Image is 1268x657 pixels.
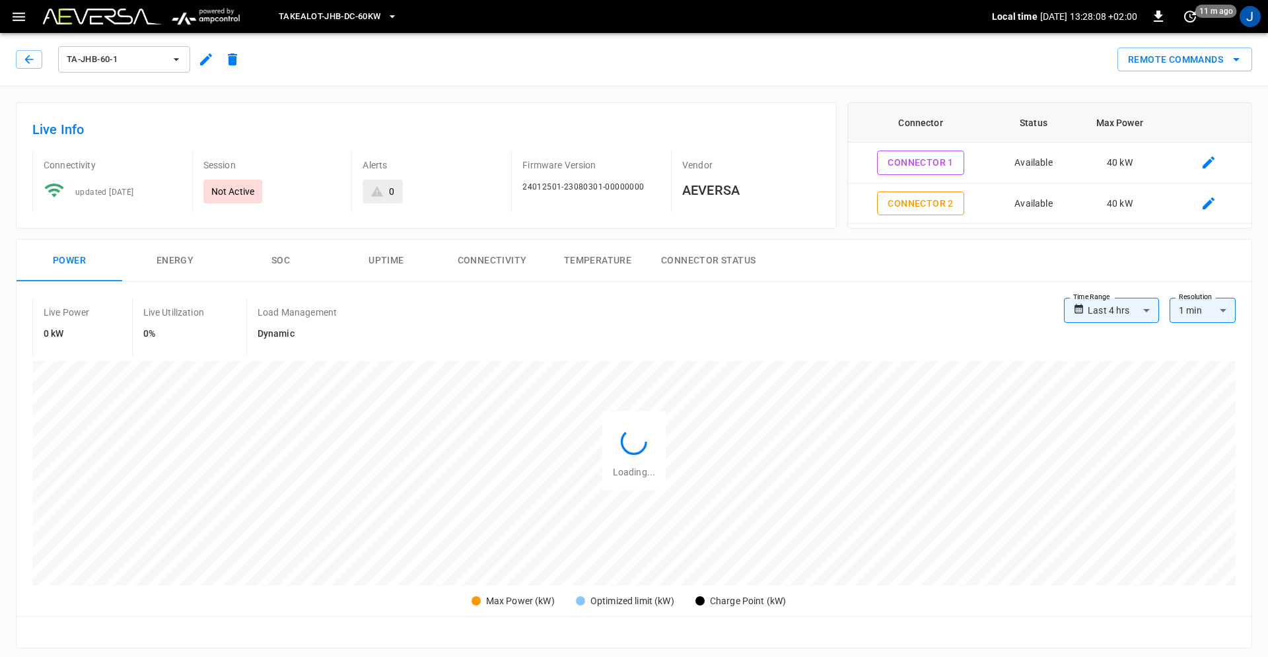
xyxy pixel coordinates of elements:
p: Session [203,158,341,172]
th: Connector [848,103,994,143]
p: [DATE] 13:28:08 +02:00 [1040,10,1137,23]
td: 40 kW [1073,143,1166,184]
p: Live Power [44,306,90,319]
button: Temperature [545,240,651,282]
th: Max Power [1073,103,1166,143]
p: Alerts [363,158,501,172]
button: TAKEALOT-JHB-DC-60kW [273,4,403,30]
table: connector table [848,103,1251,224]
div: 1 min [1170,298,1236,323]
div: Max Power (kW) [486,594,555,608]
p: Connectivity [44,158,182,172]
button: Connector 2 [877,191,964,216]
th: Status [994,103,1074,143]
p: Live Utilization [143,306,204,319]
p: Local time [992,10,1038,23]
button: Power [17,240,122,282]
div: Charge Point (kW) [710,594,787,608]
span: TAKEALOT-JHB-DC-60kW [279,9,380,24]
p: Firmware Version [522,158,660,172]
button: SOC [228,240,334,282]
h6: 0 kW [44,327,90,341]
span: Loading... [613,467,655,477]
button: Energy [122,240,228,282]
td: Available [994,143,1074,184]
button: Connector Status [651,240,766,282]
h6: AEVERSA [682,180,820,201]
h6: Dynamic [258,327,337,341]
button: TA-JHB-60-1 [58,46,190,73]
img: Customer Logo [43,9,162,24]
span: updated [DATE] [75,188,134,197]
div: 0 [389,185,394,198]
img: ampcontrol.io logo [167,4,244,29]
button: Remote Commands [1117,48,1252,72]
td: Available [994,184,1074,225]
label: Time Range [1073,292,1110,302]
label: Resolution [1179,292,1212,302]
p: Not Active [211,185,255,198]
button: Uptime [334,240,439,282]
button: Connectivity [439,240,545,282]
div: remote commands options [1117,48,1252,72]
div: Last 4 hrs [1088,298,1159,323]
p: Load Management [258,306,337,319]
h6: Live Info [32,119,820,140]
span: 11 m ago [1195,5,1237,18]
td: 40 kW [1073,184,1166,225]
div: Optimized limit (kW) [590,594,674,608]
h6: 0% [143,327,204,341]
p: Vendor [682,158,820,172]
button: Connector 1 [877,151,964,175]
span: TA-JHB-60-1 [67,52,164,67]
div: profile-icon [1240,6,1261,27]
button: set refresh interval [1180,6,1201,27]
span: 24012501-23080301-00000000 [522,182,644,191]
